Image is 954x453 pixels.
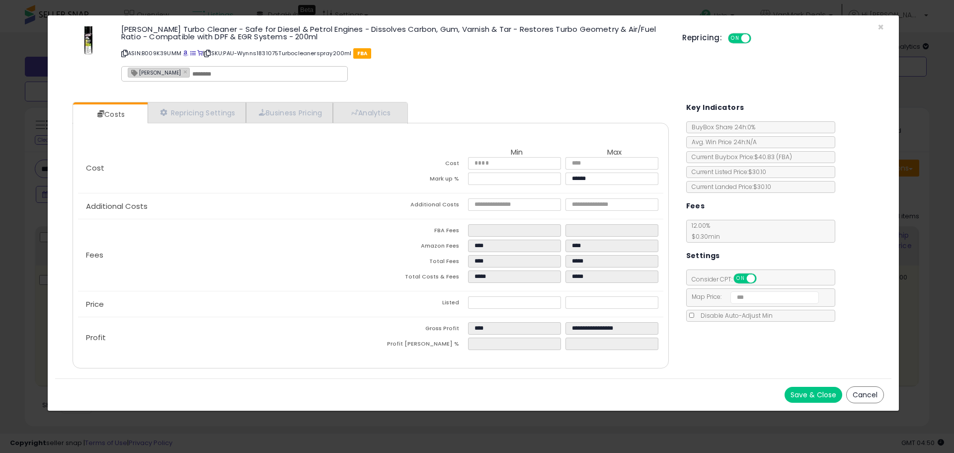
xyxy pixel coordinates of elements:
[121,25,667,40] h3: [PERSON_NAME] Turbo Cleaner - Safe for Diesel & Petrol Engines - Dissolves Carbon, Gum, Varnish &...
[468,148,565,157] th: Min
[78,300,371,308] p: Price
[754,153,792,161] span: $40.83
[371,322,468,338] td: Gross Profit
[687,138,757,146] span: Avg. Win Price 24h: N/A
[371,198,468,214] td: Additional Costs
[877,20,884,34] span: ×
[333,102,406,123] a: Analytics
[78,202,371,210] p: Additional Costs
[371,255,468,271] td: Total Fees
[78,251,371,259] p: Fees
[682,34,722,42] h5: Repricing:
[183,67,189,76] a: ×
[246,102,333,123] a: Business Pricing
[687,168,766,176] span: Current Listed Price: $30.10
[687,275,770,283] span: Consider CPT:
[183,49,188,57] a: BuyBox page
[128,68,181,77] span: [PERSON_NAME]
[565,148,663,157] th: Max
[776,153,792,161] span: ( FBA )
[687,292,819,301] span: Map Price:
[190,49,196,57] a: All offer listings
[687,232,720,241] span: $0.30 min
[696,311,773,320] span: Disable Auto-Adjust Min
[197,49,203,57] a: Your listing only
[371,157,468,173] td: Cost
[687,153,792,161] span: Current Buybox Price:
[353,48,372,59] span: FBA
[686,250,720,262] h5: Settings
[371,296,468,312] td: Listed
[687,221,720,241] span: 12.00 %
[755,274,771,283] span: OFF
[74,25,103,55] img: 414H-mTMEWL._SL60_.jpg
[371,240,468,255] td: Amazon Fees
[121,45,667,61] p: ASIN: B009K39UMM | SKU: PAU-Wynns1831075Turbocleanerspray200ml
[846,386,884,403] button: Cancel
[371,224,468,240] td: FBA Fees
[73,104,147,124] a: Costs
[734,274,747,283] span: ON
[78,164,371,172] p: Cost
[687,123,755,131] span: BuyBox Share 24h: 0%
[371,338,468,353] td: Profit [PERSON_NAME] %
[371,173,468,188] td: Mark up %
[686,101,744,114] h5: Key Indicators
[686,200,705,212] h5: Fees
[687,182,771,191] span: Current Landed Price: $30.10
[371,271,468,286] td: Total Costs & Fees
[78,334,371,342] p: Profit
[785,387,842,403] button: Save & Close
[750,34,766,43] span: OFF
[148,102,246,123] a: Repricing Settings
[729,34,741,43] span: ON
